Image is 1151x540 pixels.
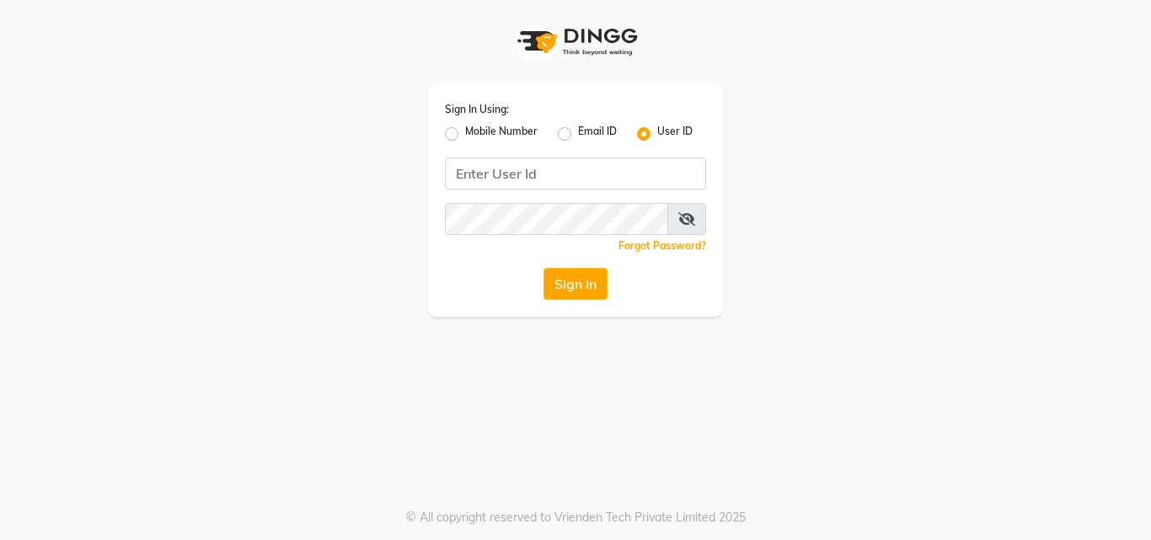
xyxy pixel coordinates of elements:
[445,203,668,235] input: Username
[445,158,706,190] input: Username
[465,124,538,144] label: Mobile Number
[578,124,617,144] label: Email ID
[508,17,643,67] img: logo1.svg
[543,268,608,300] button: Sign In
[618,239,706,252] a: Forgot Password?
[445,102,509,117] label: Sign In Using:
[657,124,693,144] label: User ID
